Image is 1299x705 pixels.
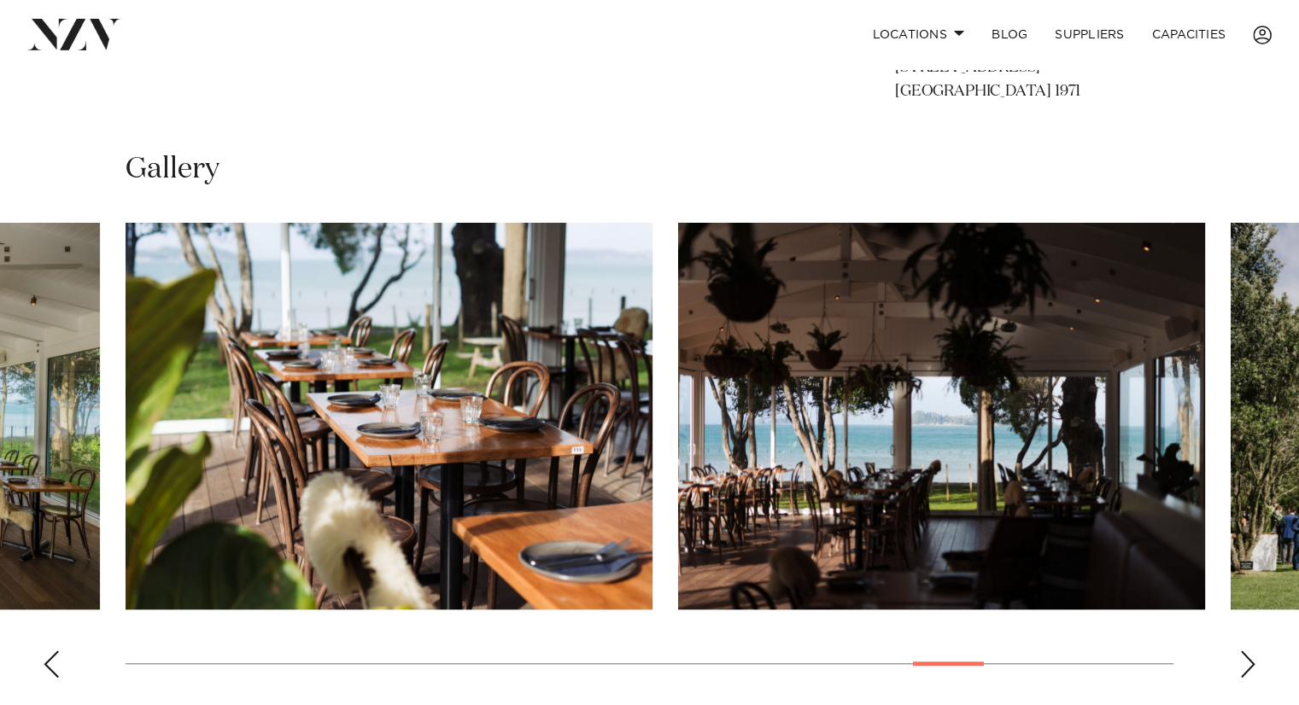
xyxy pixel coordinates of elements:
[126,150,219,189] h2: Gallery
[126,223,652,609] swiper-slide: 22 / 28
[1138,16,1240,53] a: Capacities
[678,223,1205,609] swiper-slide: 23 / 28
[27,19,120,50] img: nzv-logo.png
[858,16,978,53] a: Locations
[1041,16,1138,53] a: SUPPLIERS
[978,16,1041,53] a: BLOG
